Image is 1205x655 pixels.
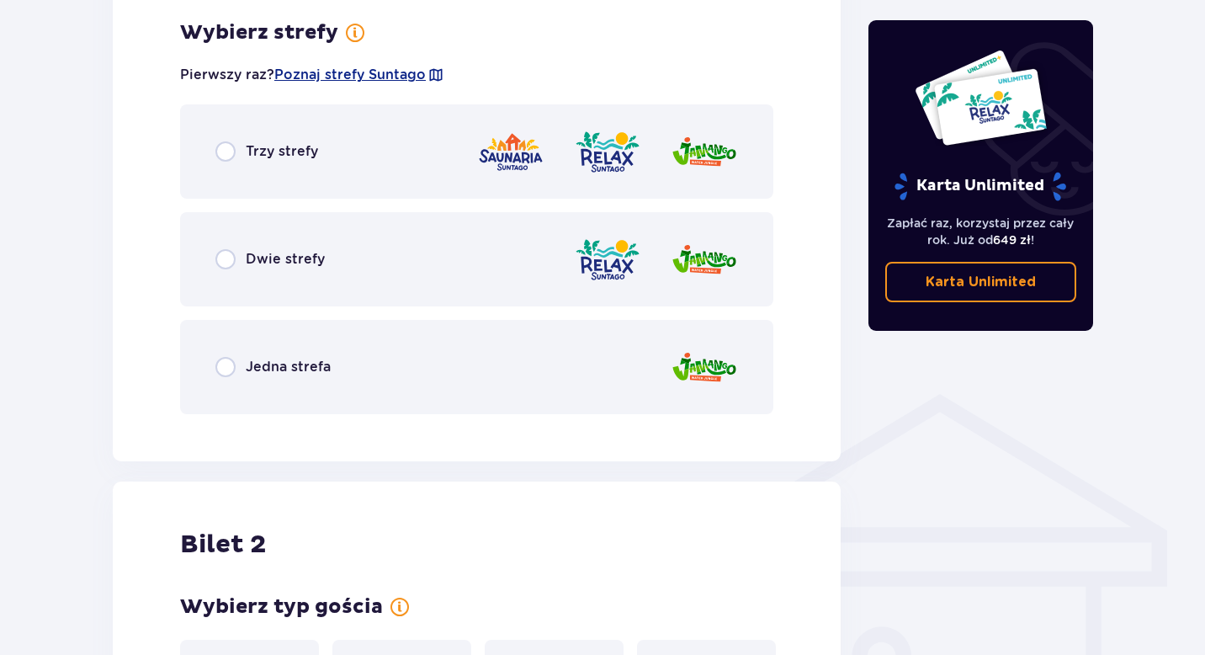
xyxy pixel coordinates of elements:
p: Karta Unlimited [893,172,1068,201]
img: Relax [574,128,641,176]
img: Dwie karty całoroczne do Suntago z napisem 'UNLIMITED RELAX', na białym tle z tropikalnymi liśćmi... [914,49,1048,146]
img: Jamango [671,128,738,176]
h3: Wybierz typ gościa [180,594,383,620]
span: Trzy strefy [246,142,318,161]
span: 649 zł [993,233,1031,247]
p: Karta Unlimited [926,273,1036,291]
img: Relax [574,236,641,284]
h2: Bilet 2 [180,529,266,561]
img: Saunaria [477,128,544,176]
p: Zapłać raz, korzystaj przez cały rok. Już od ! [885,215,1077,248]
img: Jamango [671,236,738,284]
p: Pierwszy raz? [180,66,444,84]
a: Poznaj strefy Suntago [274,66,426,84]
img: Jamango [671,343,738,391]
span: Dwie strefy [246,250,325,269]
a: Karta Unlimited [885,262,1077,302]
h3: Wybierz strefy [180,20,338,45]
span: Jedna strefa [246,358,331,376]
